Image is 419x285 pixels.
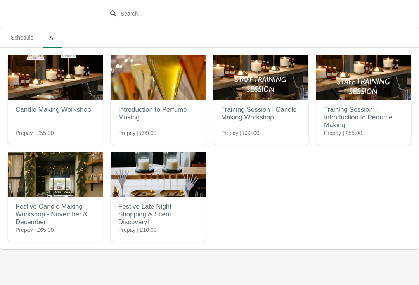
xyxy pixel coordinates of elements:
[111,152,206,197] img: Festive Late Night Shopping & Scent Discovery!
[16,199,95,230] h2: Festive Candle Making Workshop - November & December
[316,55,411,100] img: Training Session - Introduction to Perfume Making
[118,102,198,125] h2: Introduction to Perfume Making
[16,102,95,117] h2: Candle Making Workshop
[16,226,54,234] span: Prepay | £65.00
[5,31,40,45] span: Schedule
[324,102,403,133] h2: Training Session - Introduction to Perfume Making
[8,55,103,100] img: Candle Making Workshop
[221,129,260,137] span: Prepay | £30.00
[8,152,103,197] img: Festive Candle Making Workshop - November & December
[213,55,308,100] img: Training Session - Candle Making Workshop
[118,199,198,230] h2: Festive Late Night Shopping & Scent Discovery!
[118,129,157,137] span: Prepay | £99.00
[120,7,314,21] input: Search
[324,129,362,137] span: Prepay | £55.00
[111,55,206,100] img: Introduction to Perfume Making
[43,31,62,45] span: All
[118,226,157,234] span: Prepay | £10.00
[221,102,301,125] h2: Training Session - Candle Making Workshop
[16,129,54,137] span: Prepay | £55.00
